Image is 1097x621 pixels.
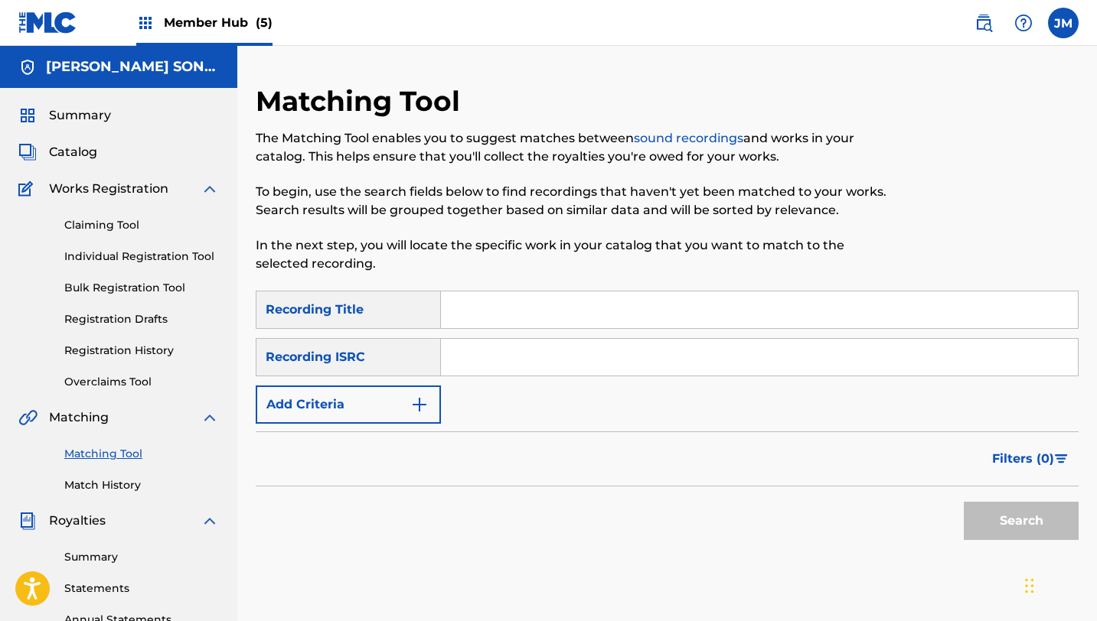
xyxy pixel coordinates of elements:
[256,385,441,424] button: Add Criteria
[18,11,77,34] img: MLC Logo
[201,408,219,427] img: expand
[49,408,109,427] span: Matching
[49,180,168,198] span: Works Registration
[992,450,1054,468] span: Filters ( 0 )
[64,374,219,390] a: Overclaims Tool
[201,180,219,198] img: expand
[256,291,1079,548] form: Search Form
[1048,8,1079,38] div: User Menu
[64,477,219,493] a: Match History
[64,280,219,296] a: Bulk Registration Tool
[968,8,999,38] a: Public Search
[410,395,429,414] img: 9d2ae6d4665cec9f34b9.svg
[64,549,219,565] a: Summary
[18,408,38,427] img: Matching
[18,106,111,125] a: SummarySummary
[18,106,37,125] img: Summary
[256,129,890,166] p: The Matching Tool enables you to suggest matches between and works in your catalog. This helps en...
[164,14,273,31] span: Member Hub
[64,343,219,359] a: Registration History
[18,143,37,161] img: Catalog
[46,58,219,76] h5: MILLER SONGKRAFT
[256,183,890,219] p: To begin, use the search fields below to find recordings that haven't yet been matched to your wo...
[256,236,890,273] p: In the next step, you will locate the specific work in your catalog that you want to match to the...
[634,131,743,145] a: sound recordings
[49,106,111,125] span: Summary
[49,512,106,530] span: Royalties
[64,249,219,265] a: Individual Registration Tool
[64,446,219,462] a: Matching Tool
[18,512,37,530] img: Royalties
[18,58,37,76] img: Accounts
[18,180,38,198] img: Works Registration
[64,217,219,233] a: Claiming Tool
[136,14,155,32] img: Top Rightsholders
[1014,14,1033,32] img: help
[201,512,219,530] img: expand
[975,14,993,32] img: search
[256,84,468,119] h2: Matching Tool
[983,440,1079,478] button: Filters (0)
[64,311,219,327] a: Registration Drafts
[1020,548,1097,621] iframe: Chat Widget
[1025,563,1034,609] div: Drag
[1008,8,1039,38] div: Help
[256,15,273,30] span: (5)
[64,580,219,597] a: Statements
[49,143,97,161] span: Catalog
[18,143,97,161] a: CatalogCatalog
[1054,398,1097,521] iframe: Resource Center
